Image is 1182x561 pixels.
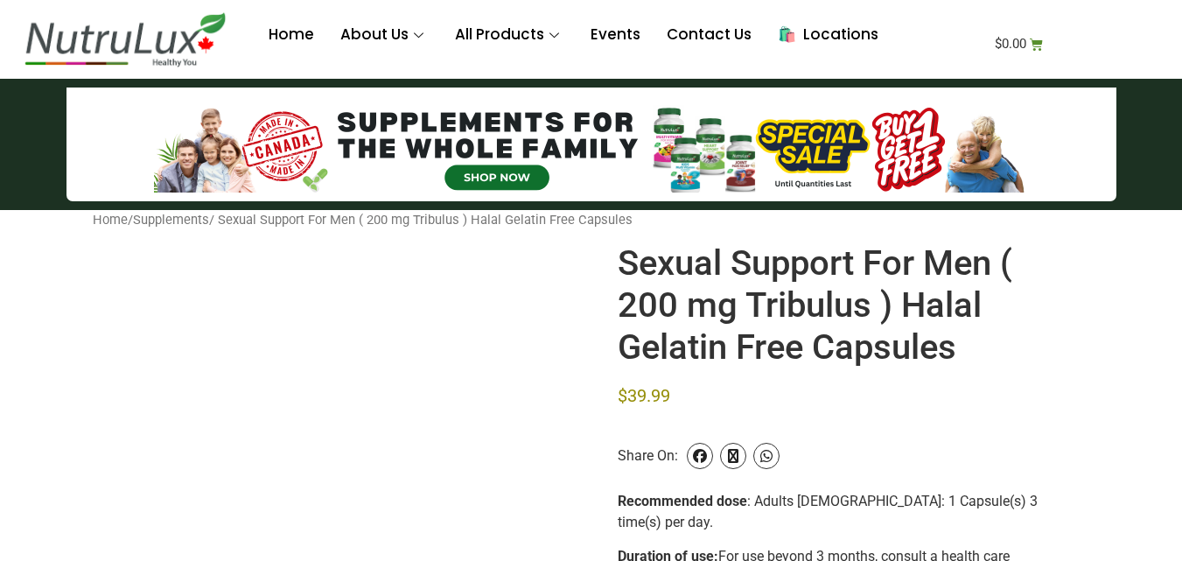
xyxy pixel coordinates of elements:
span: : Adults [DEMOGRAPHIC_DATA]: 1 Capsule(s) 3 time(s) per day. [618,493,1038,530]
h1: Sexual Support For Men ( 200 mg Tribulus ) Halal Gelatin Free Capsules [618,242,1073,368]
span: Share On: [618,421,678,491]
b: Recommended dose [618,493,747,509]
span: $ [995,36,1002,52]
span: $ [618,385,627,406]
a: $0.00 [974,27,1065,61]
nav: Breadcrumb [93,210,1090,229]
a: Supplements [133,212,209,228]
bdi: 39.99 [618,385,670,406]
a: Home [93,212,128,228]
bdi: 0.00 [995,36,1026,52]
